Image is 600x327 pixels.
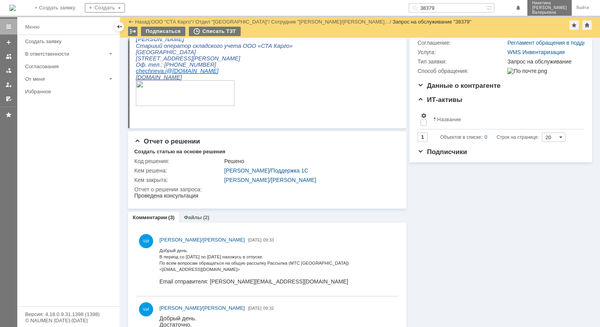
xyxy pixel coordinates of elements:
span: Расширенный поиск [486,4,494,11]
div: / [271,19,393,25]
a: Мои согласования [2,93,15,105]
a: Файлы [184,214,202,220]
a: Перейти на домашнюю страницу [9,5,16,11]
span: Объектов в списке: [440,134,482,140]
div: Сделать домашней страницей [582,20,592,30]
span: [PERSON_NAME]/[PERSON_NAME] [159,237,245,243]
a: Комментарии [133,214,167,220]
div: Кем закрыта: [134,177,223,183]
span: [PERSON_NAME] [532,5,567,10]
a: [URL][DOMAIN_NAME] [135,19,196,25]
span: ИТ-активы [417,96,462,104]
a: Создать заявку [22,35,118,47]
span: [DATE] [248,306,262,311]
a: WMS Инвентаризация [507,49,565,55]
th: Название [430,109,578,129]
span: . [28,109,29,115]
span: . [28,65,29,71]
div: Способ обращения: [417,68,506,74]
a: ООО "СТА Карго" [151,19,193,25]
span: 09:33 [263,238,274,242]
span: Валерьевна [532,10,567,15]
span: Подписчики [417,148,467,156]
span: [DATE] [248,238,262,242]
div: Код решения: [134,158,223,164]
a: [PERSON_NAME]/[PERSON_NAME] [159,236,245,244]
span: Никитина [532,1,567,5]
div: В ответственности [25,51,106,57]
div: Создать статью на основе решения [134,149,225,155]
div: Скрыть меню [115,22,124,31]
div: Тип заявки: [417,58,506,65]
div: © NAUMEN [DATE]-[DATE] [25,318,112,323]
div: Кем решена: [134,167,223,174]
span: Настройки [421,113,427,119]
div: Отчет о решении запроса: [134,186,397,193]
img: По почте.png [507,68,547,74]
a: Сотрудник "[PERSON_NAME]/[PERSON_NAME]… [271,19,390,25]
span: Отчет о решении [134,138,200,145]
i: Строк на странице: [440,133,539,142]
div: 0 [485,133,487,142]
div: Запрос на обслуживание "38379" [393,19,472,25]
div: | [150,18,151,24]
a: Назад [135,19,150,25]
span: i [29,109,31,115]
img: logo [9,5,16,11]
div: Работа с массовостью [128,27,137,36]
span: [PERSON_NAME]/[PERSON_NAME] [159,305,245,311]
div: (2) [203,214,209,220]
div: Версия: 4.18.0.9.31.1398 (1398) [25,312,112,317]
div: / [224,167,396,174]
div: Избранное [25,89,106,94]
div: / [151,19,196,25]
div: Решено [224,158,396,164]
a: Поддержка 1С [271,167,308,174]
div: Согласования [25,64,115,69]
a: Мои заявки [2,78,15,91]
div: / [196,19,271,25]
a: [URL][DOMAIN_NAME] [135,56,196,63]
div: Создать заявку [25,38,115,44]
div: От меня [25,76,106,82]
span: @[DOMAIN_NAME] [31,65,82,71]
a: [PERSON_NAME] [224,167,269,174]
div: Создать [85,3,125,13]
div: Меню [25,22,40,32]
div: (3) [168,214,175,220]
span: 09:32 [263,306,274,311]
div: Название [437,116,461,122]
a: Согласования [22,60,118,73]
div: Добавить в избранное [569,20,579,30]
a: Заявки в моей ответственности [2,64,15,77]
span: @[DOMAIN_NAME] [31,109,82,115]
span: Email отправителя: [PERSON_NAME][EMAIL_ADDRESS][DOMAIN_NAME] [8,142,166,148]
a: [PERSON_NAME]/[PERSON_NAME] [159,304,245,312]
div: Соглашение: [417,40,506,46]
a: [PERSON_NAME]/[PERSON_NAME] [224,177,316,183]
a: Создать заявку [2,36,15,49]
div: Услуга: [417,49,506,55]
span: Данные о контрагенте [417,82,501,89]
a: Отдел "[GEOGRAPHIC_DATA]" [196,19,269,25]
span: i [29,65,31,71]
a: Заявки на командах [2,50,15,63]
